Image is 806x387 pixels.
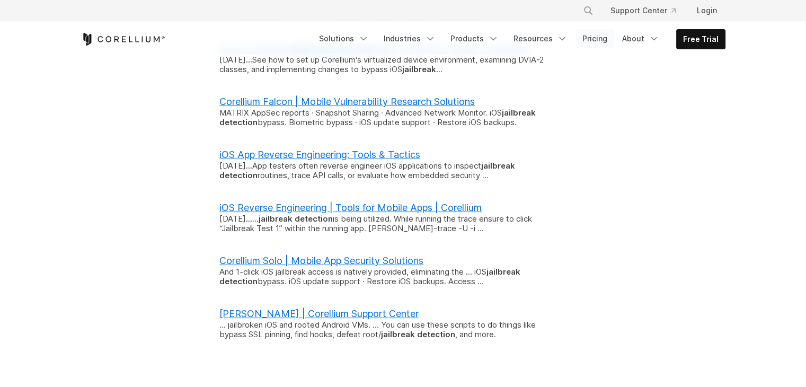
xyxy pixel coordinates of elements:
[616,29,666,48] a: About
[219,214,564,234] div: [DATE] ... is being utilized. While running the trace ensure to click “Jailbreak Test 1” within t...
[246,214,252,224] b: ...
[219,320,564,340] div: ... jailbroken iOS and rooted Android VMs. ... You can use these scripts to do things like bypass...
[219,255,423,266] a: Corellium Solo | Mobile App Security Solutions
[313,29,725,49] div: Navigation Menu
[381,329,455,339] b: jailbreak detection
[219,55,564,75] div: [DATE] See how to set up Corellium's virtualized device environment, examining DVIA-2 classes, an...
[219,96,475,107] a: Corellium Falcon | Mobile Vulnerability Research Solutions
[81,33,165,46] a: Corellium Home
[246,55,252,65] b: ...
[507,29,574,48] a: Resources
[219,161,515,181] b: jailbreak detection
[219,108,536,128] b: jailbreak detection
[219,267,520,287] b: jailbreak detection
[444,29,505,48] a: Products
[219,308,419,319] a: [PERSON_NAME] | Corellium Support Center
[219,149,420,160] a: iOS App Reverse Engineering: Tools & Tactics
[219,108,564,128] div: MATRIX AppSec reports · Snapshot Sharing · Advanced Network Monitor. iOS bypass. Biometric bypass...
[602,1,684,20] a: Support Center
[579,1,598,20] button: Search
[259,214,333,224] b: jailbreak detection
[313,29,375,48] a: Solutions
[576,29,614,48] a: Pricing
[377,29,442,48] a: Industries
[219,202,482,213] a: iOS Reverse Engineering | Tools for Mobile Apps | Corellium
[402,64,436,74] b: jailbreak
[570,1,725,20] div: Navigation Menu
[688,1,725,20] a: Login
[677,30,725,49] a: Free Trial
[219,161,564,181] div: [DATE] App testers often reverse engineer iOS applications to inspect routines, trace API calls, ...
[219,267,564,287] div: And 1-click iOS jailbreak access is natively provided, eliminating the ... iOS bypass. iOS update...
[246,161,252,171] b: ...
